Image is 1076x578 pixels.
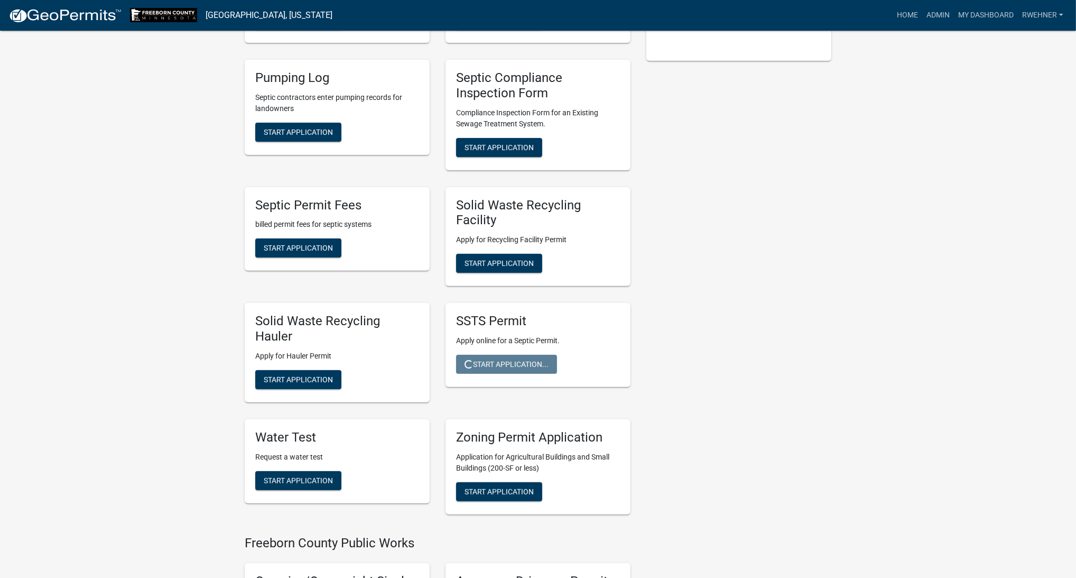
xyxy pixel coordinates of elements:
p: Apply for Recycling Facility Permit [456,234,620,245]
span: Start Application [465,143,534,151]
button: Start Application [456,138,542,157]
span: Start Application [264,375,333,383]
h5: Zoning Permit Application [456,430,620,445]
h5: Pumping Log [255,70,419,86]
span: Start Application [465,259,534,268]
a: [GEOGRAPHIC_DATA], [US_STATE] [206,6,332,24]
p: billed permit fees for septic systems [255,219,419,230]
button: Start Application [456,482,542,501]
a: Home [893,5,922,25]
button: Start Application [255,123,341,142]
button: Start Application [255,471,341,490]
span: Start Application [264,244,333,252]
span: Start Application... [465,360,549,369]
img: Freeborn County, Minnesota [130,8,197,22]
h5: Solid Waste Recycling Hauler [255,314,419,344]
h5: SSTS Permit [456,314,620,329]
h4: Freeborn County Public Works [245,536,630,551]
a: Admin [922,5,954,25]
h5: Solid Waste Recycling Facility [456,198,620,228]
p: Apply online for a Septic Permit. [456,335,620,346]
p: Septic contractors enter pumping records for landowners [255,92,419,114]
p: Request a water test [255,452,419,463]
a: rwehner [1018,5,1068,25]
span: Start Application [264,476,333,484]
p: Application for Agricultural Buildings and Small Buildings (200-SF or less) [456,452,620,474]
span: Start Application [264,127,333,136]
h5: Septic Permit Fees [255,198,419,213]
h5: Water Test [255,430,419,445]
span: Start Application [465,487,534,496]
h5: Septic Compliance Inspection Form [456,70,620,101]
a: My Dashboard [954,5,1018,25]
button: Start Application [456,254,542,273]
button: Start Application [255,370,341,389]
button: Start Application [255,238,341,258]
p: Compliance Inspection Form for an Existing Sewage Treatment System. [456,107,620,130]
p: Apply for Hauler Permit [255,351,419,362]
button: Start Application... [456,355,557,374]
